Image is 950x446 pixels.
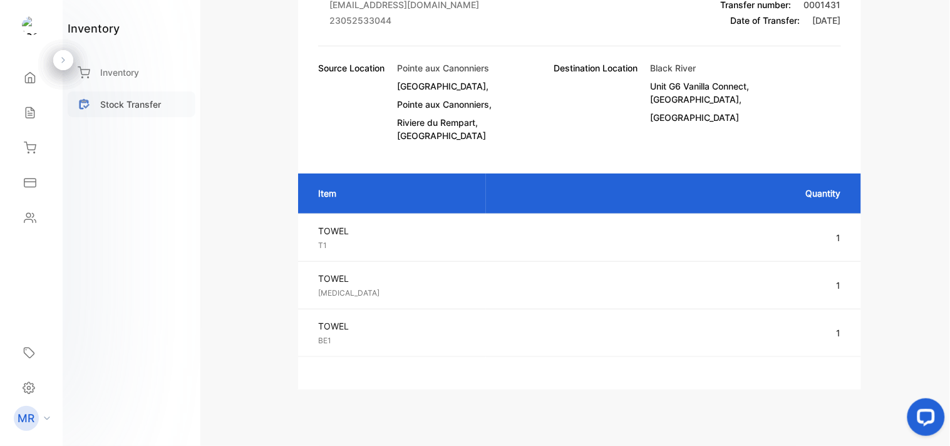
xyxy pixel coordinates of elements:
[397,116,554,142] p: Riviere du Rempart, [GEOGRAPHIC_DATA]
[651,80,829,106] p: Unit G6 Vanilla Connect, [GEOGRAPHIC_DATA],
[498,187,841,200] p: Quantity
[318,319,475,333] p: TOWEL
[100,66,139,79] p: Inventory
[813,15,841,26] span: [DATE]
[100,98,161,111] p: Stock Transfer
[897,393,950,446] iframe: LiveChat chat widget
[397,98,554,111] p: Pointe aux Canonniers,
[318,187,473,200] p: Item
[68,60,195,85] a: Inventory
[22,16,41,35] img: logo
[318,224,475,237] p: TOWEL
[318,288,475,299] p: [MEDICAL_DATA]
[18,410,35,427] p: MR
[397,80,554,93] p: [GEOGRAPHIC_DATA],
[496,279,841,292] p: 1
[68,20,120,37] h1: inventory
[318,335,475,346] p: BE1
[496,326,841,340] p: 1
[496,231,841,244] p: 1
[318,61,385,75] p: Source Location
[318,240,475,251] p: T1
[318,272,475,285] p: TOWEL
[68,91,195,117] a: Stock Transfer
[397,61,554,75] p: Pointe aux Canonniers
[721,14,841,27] p: Date of Transfer:
[651,61,829,75] p: Black River
[554,61,638,142] p: Destination Location
[329,14,522,27] p: 23052533044
[651,111,829,124] p: [GEOGRAPHIC_DATA]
